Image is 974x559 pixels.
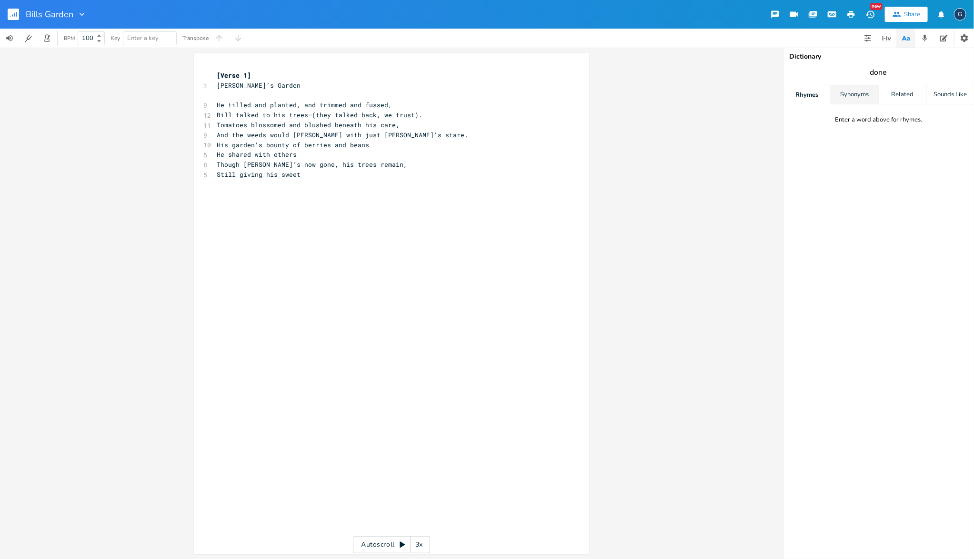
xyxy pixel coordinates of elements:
[789,53,968,60] div: Dictionary
[217,111,422,119] span: Bill talked to his trees—(they talked back, we trust).
[217,141,369,149] span: His garden’s bounty of berries and beans
[835,116,923,124] div: Enter a word above for rhymes.
[110,35,120,41] div: Key
[927,85,974,104] div: Sounds Like
[411,536,428,553] div: 3x
[353,536,430,553] div: Autoscroll
[217,101,392,109] span: He tilled and planted, and trimmed and fussed,
[954,8,966,20] div: Gramps Just Makes Ship Up
[217,131,468,139] span: And the weeds would [PERSON_NAME] with just [PERSON_NAME]’s stare.
[885,7,928,22] button: Share
[217,170,301,179] span: Still giving his sweet
[217,150,297,159] span: He shared with others
[127,34,159,42] span: Enter a key
[861,6,880,23] button: New
[831,85,878,104] div: Synonyms
[217,81,301,90] span: [PERSON_NAME]’s Garden
[954,3,966,25] button: G
[64,36,75,41] div: BPM
[904,10,920,19] div: Share
[783,85,831,104] div: Rhymes
[217,71,251,80] span: [Verse 1]
[879,85,926,104] div: Related
[217,121,400,129] span: Tomatoes blossomed and blushed beneath his care,
[217,160,407,169] span: Though [PERSON_NAME]’s now gone, his trees remain,
[870,3,883,10] div: New
[182,35,209,41] div: Transpose
[26,10,73,19] span: Bills Garden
